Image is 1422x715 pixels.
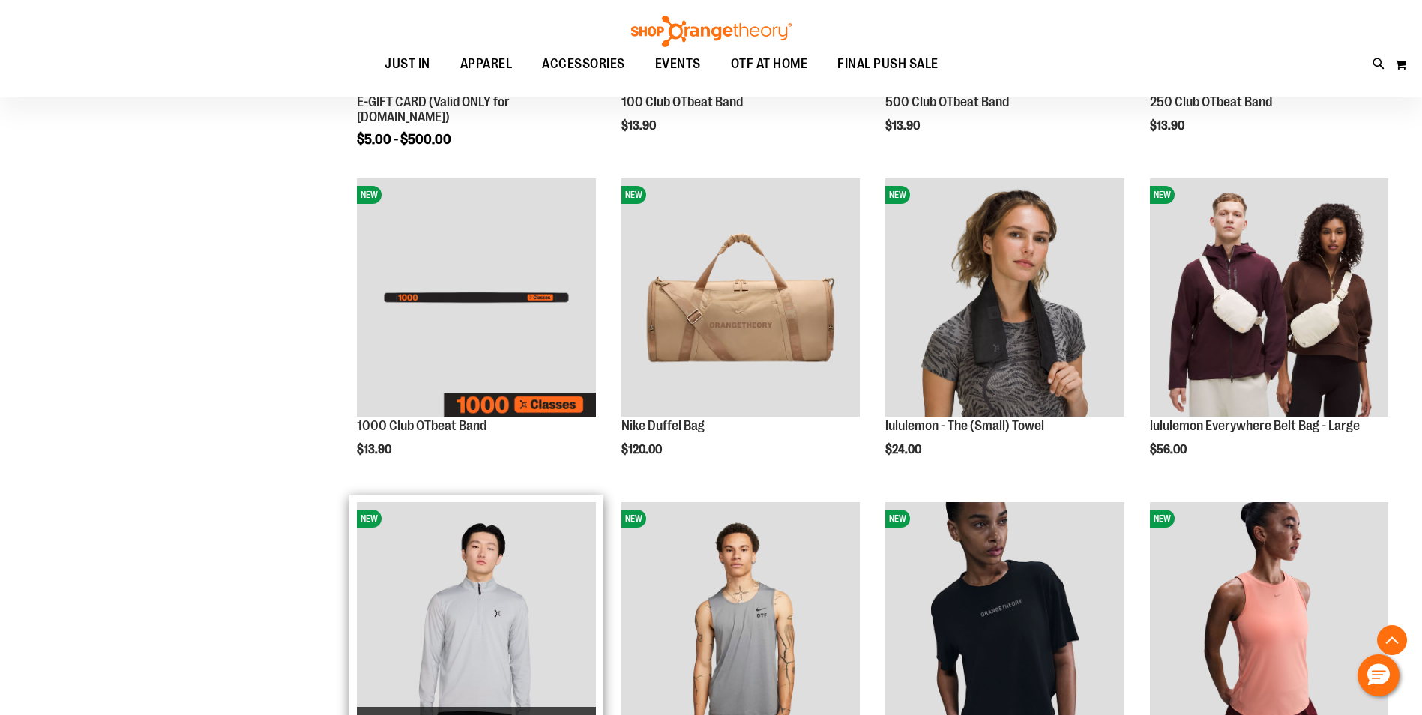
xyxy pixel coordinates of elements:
a: Nike Duffel BagNEW [621,178,860,419]
a: JUST IN [370,47,445,81]
a: ACCESSORIES [527,47,640,82]
div: product [614,171,867,495]
span: ACCESSORIES [542,47,625,81]
button: Hello, have a question? Let’s chat. [1358,654,1400,696]
span: $24.00 [885,443,924,456]
span: NEW [1150,186,1175,204]
span: NEW [1150,510,1175,528]
span: EVENTS [655,47,701,81]
span: $13.90 [885,119,922,133]
span: APPAREL [460,47,513,81]
img: Image of 1000 Club OTbeat Band [357,178,595,417]
a: Image of 1000 Club OTbeat BandNEW [357,178,595,419]
span: $13.90 [621,119,658,133]
a: lululemon - The (Small) TowelNEW [885,178,1124,419]
a: APPAREL [445,47,528,82]
span: $120.00 [621,443,664,456]
div: product [1142,171,1396,495]
a: 250 Club OTbeat Band [1150,94,1272,109]
img: lululemon Everywhere Belt Bag - Large [1150,178,1388,417]
a: 100 Club OTbeat Band [621,94,743,109]
span: NEW [621,510,646,528]
a: 500 Club OTbeat Band [885,94,1009,109]
img: lululemon - The (Small) Towel [885,178,1124,417]
div: product [349,171,603,487]
a: OTF AT HOME [716,47,823,82]
img: Shop Orangetheory [629,16,794,47]
span: NEW [621,186,646,204]
span: NEW [885,186,910,204]
a: FINAL PUSH SALE [822,47,953,82]
a: E-GIFT CARD (Valid ONLY for [DOMAIN_NAME]) [357,94,510,124]
span: $5.00 - $500.00 [357,132,451,147]
span: FINAL PUSH SALE [837,47,939,81]
span: $13.90 [357,443,394,456]
a: 1000 Club OTbeat Band [357,418,486,433]
a: lululemon Everywhere Belt Bag - LargeNEW [1150,178,1388,419]
a: EVENTS [640,47,716,82]
span: NEW [357,186,382,204]
span: $13.90 [1150,119,1187,133]
span: NEW [357,510,382,528]
span: OTF AT HOME [731,47,808,81]
a: lululemon - The (Small) Towel [885,418,1044,433]
a: lululemon Everywhere Belt Bag - Large [1150,418,1360,433]
span: $56.00 [1150,443,1189,456]
button: Back To Top [1377,625,1407,655]
span: NEW [885,510,910,528]
span: JUST IN [385,47,430,81]
img: Nike Duffel Bag [621,178,860,417]
div: product [878,171,1131,495]
a: Nike Duffel Bag [621,418,705,433]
